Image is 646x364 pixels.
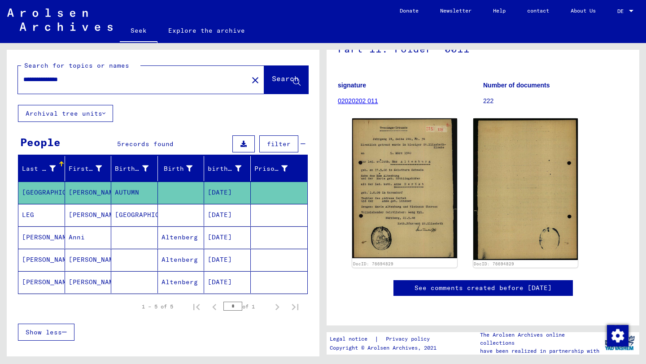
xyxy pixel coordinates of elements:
[375,335,379,343] font: |
[157,20,256,41] a: Explore the archive
[111,156,158,181] mat-header-cell: Birth name
[115,211,183,219] font: [GEOGRAPHIC_DATA]
[69,211,121,219] font: [PERSON_NAME]
[352,118,457,258] img: 001.jpg
[254,165,295,173] font: Prisoner #
[246,71,264,89] button: Clear
[20,135,61,149] font: People
[22,256,74,264] font: [PERSON_NAME]
[161,233,198,241] font: Altenberg
[208,256,232,264] font: [DATE]
[272,74,299,83] font: Search
[22,188,91,196] font: [GEOGRAPHIC_DATA]
[250,75,261,86] mat-icon: close
[208,188,232,196] font: [DATE]
[440,7,471,14] font: Newsletter
[267,140,291,148] font: filter
[480,347,599,354] font: have been realized in partnership with
[18,105,113,122] button: Archival tree units
[142,303,173,310] font: 1 – 5 of 5
[120,20,157,43] a: Seek
[158,156,205,181] mat-header-cell: Birth
[18,324,74,341] button: Show less
[330,335,367,342] font: Legal notice
[386,335,430,342] font: Privacy policy
[164,165,184,173] font: Birth
[208,165,248,173] font: birth date
[338,82,366,89] font: signature
[18,156,65,181] mat-header-cell: Last name
[22,211,34,219] font: LEG
[338,97,378,104] a: 02020202 011
[117,140,121,148] font: 5
[208,233,232,241] font: [DATE]
[204,156,251,181] mat-header-cell: birth date
[22,233,74,241] font: [PERSON_NAME]
[69,233,85,241] font: Anni
[65,156,112,181] mat-header-cell: First name
[69,278,121,286] font: [PERSON_NAME]
[205,298,223,316] button: Previous page
[24,61,129,69] font: Search for topics or names
[22,278,74,286] font: [PERSON_NAME]
[131,26,147,35] font: Seek
[115,188,139,196] font: AUTUMN
[603,332,637,354] img: yv_logo.png
[473,118,578,260] img: 002.jpg
[483,82,550,89] font: Number of documents
[22,165,58,173] font: Last name
[353,261,393,266] a: DocID: 76694829
[286,298,304,316] button: Last page
[208,278,232,286] font: [DATE]
[161,256,198,264] font: Altenberg
[161,161,204,176] div: Birth
[415,284,552,292] font: See comments created before [DATE]
[259,135,298,152] button: filter
[415,283,552,293] a: See comments created before [DATE]
[7,9,113,31] img: Arolsen_neg.svg
[493,7,506,14] font: Help
[474,261,514,266] a: DocID: 76694829
[26,109,102,117] font: Archival tree units
[607,325,629,347] img: Change consent
[264,66,308,94] button: Search
[379,334,441,344] a: Privacy policy
[617,8,624,14] font: DE
[330,334,375,344] a: Legal notice
[168,26,245,35] font: Explore the archive
[121,140,174,148] font: records found
[251,156,308,181] mat-header-cell: Prisoner #
[188,298,205,316] button: First page
[69,161,113,176] div: First name
[208,211,232,219] font: [DATE]
[69,165,109,173] font: First name
[115,165,155,173] font: Birth name
[483,97,493,104] font: 222
[69,256,121,264] font: [PERSON_NAME]
[268,298,286,316] button: Next page
[242,303,255,310] font: of 1
[22,161,67,176] div: Last name
[571,7,596,14] font: About Us
[330,344,436,351] font: Copyright © Arolsen Archives, 2021
[69,188,121,196] font: [PERSON_NAME]
[254,161,299,176] div: Prisoner #
[527,7,549,14] font: contact
[115,161,160,176] div: Birth name
[161,278,198,286] font: Altenberg
[208,161,253,176] div: birth date
[400,7,419,14] font: Donate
